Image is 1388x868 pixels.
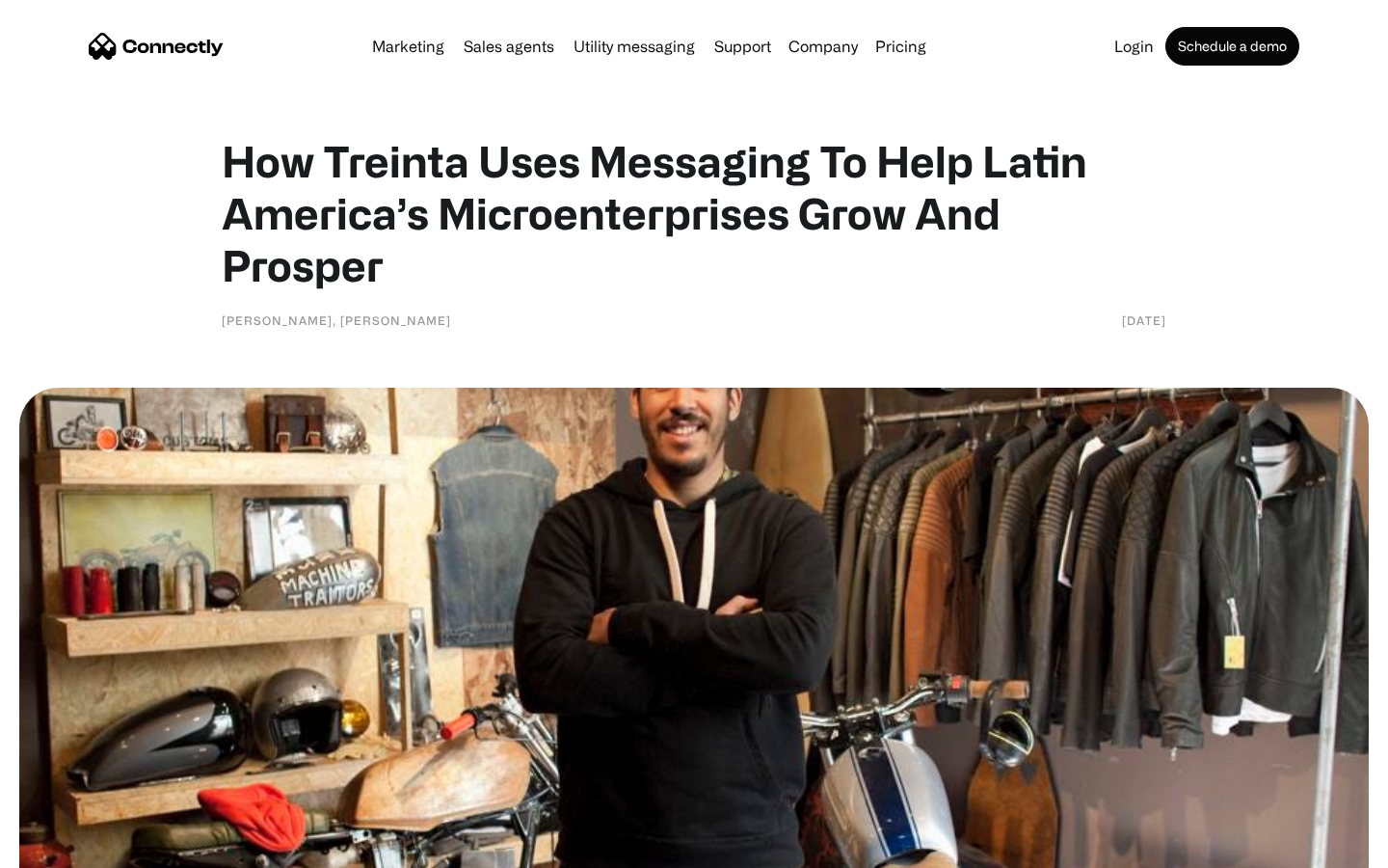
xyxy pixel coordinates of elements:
a: Schedule a demo [1165,27,1299,66]
aside: Language selected: English [19,834,116,861]
div: [PERSON_NAME], [PERSON_NAME] [222,311,451,330]
div: Company [788,33,858,60]
a: Login [1107,39,1161,54]
h1: How Treinta Uses Messaging To Help Latin America’s Microenterprises Grow And Prosper [222,135,1166,291]
a: Utility messaging [566,39,703,54]
div: [DATE] [1122,311,1166,330]
a: Pricing [867,39,934,54]
ul: Language list [39,834,116,861]
a: Marketing [364,39,452,54]
a: Sales agents [456,39,562,54]
a: Support [707,39,779,54]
